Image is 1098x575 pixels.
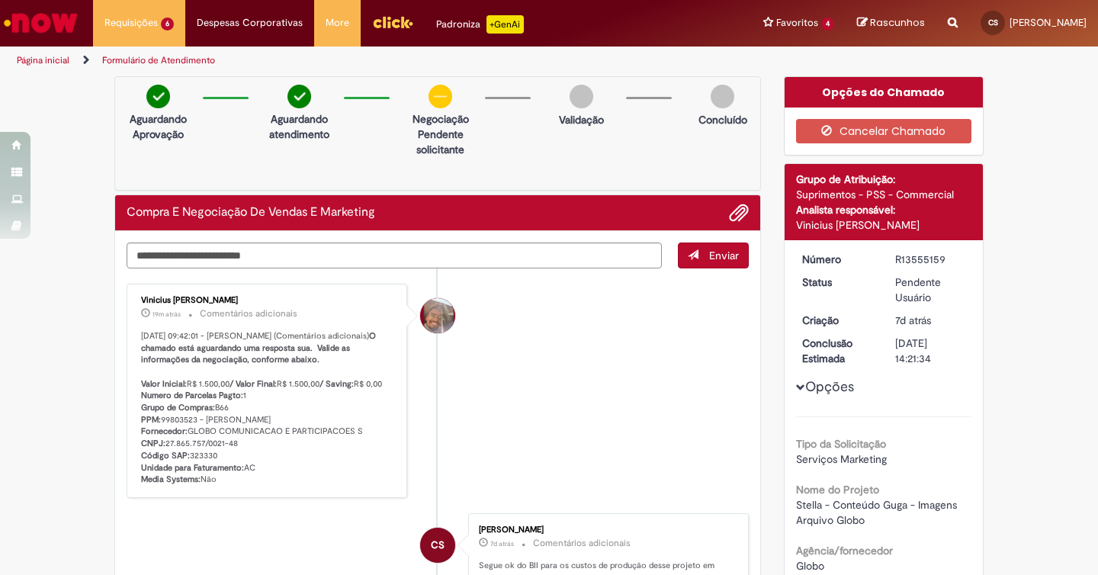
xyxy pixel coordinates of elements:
[479,525,733,535] div: [PERSON_NAME]
[436,15,524,34] div: Padroniza
[104,15,158,31] span: Requisições
[420,528,455,563] div: Carla Maria Gomes De Sousa
[403,111,477,127] p: Negociação
[326,15,349,31] span: More
[141,296,395,305] div: Vinicius [PERSON_NAME]
[570,85,593,108] img: img-circle-grey.png
[403,127,477,157] p: Pendente solicitante
[2,8,80,38] img: ServiceNow
[152,310,181,319] time: 29/09/2025 09:42:01
[796,119,972,143] button: Cancelar Chamado
[791,336,884,366] dt: Conclusão Estimada
[141,450,190,461] b: Código SAP:
[319,378,354,390] b: / Saving:
[141,330,378,390] b: O chamado está aguardando uma resposta sua. Valide as informações da negociação, conforme abaixo....
[141,402,215,413] b: Grupo de Compras:
[230,378,277,390] b: / Valor Final:
[141,474,201,485] b: Media Systems:
[791,275,884,290] dt: Status
[262,111,336,142] p: Aguardando atendimento
[1010,16,1087,29] span: [PERSON_NAME]
[796,217,972,233] div: Vinicius [PERSON_NAME]
[141,426,188,437] b: Fornecedor:
[490,539,514,548] time: 22/09/2025 15:29:55
[791,252,884,267] dt: Número
[729,203,749,223] button: Adicionar anexos
[141,414,161,426] b: PPM:
[857,16,925,31] a: Rascunhos
[533,537,631,550] small: Comentários adicionais
[121,111,195,142] p: Aguardando Aprovação
[895,313,966,328] div: 22/09/2025 13:21:27
[895,336,966,366] div: [DATE] 14:21:34
[486,15,524,34] p: +GenAi
[161,18,174,31] span: 6
[796,172,972,187] div: Grupo de Atribuição:
[796,187,972,202] div: Suprimentos - PSS - Commercial
[559,112,604,127] p: Validação
[141,390,243,401] b: Numero de Parcelas Pagto:
[200,307,297,320] small: Comentários adicionais
[796,544,893,557] b: Agência/fornecedor
[796,202,972,217] div: Analista responsável:
[429,85,452,108] img: circle-minus.png
[988,18,998,27] span: CS
[796,452,887,466] span: Serviços Marketing
[796,437,886,451] b: Tipo da Solicitação
[152,310,181,319] span: 19m atrás
[127,206,375,220] h2: Compra E Negociação De Vendas E Marketing Histórico de tíquete
[287,85,311,108] img: check-circle-green.png
[711,85,734,108] img: img-circle-grey.png
[127,243,662,268] textarea: Digite sua mensagem aqui...
[895,313,931,327] span: 7d atrás
[431,527,445,564] span: CS
[372,11,413,34] img: click_logo_yellow_360x200.png
[141,462,244,474] b: Unidade para Faturamento:
[791,313,884,328] dt: Criação
[678,243,749,268] button: Enviar
[146,85,170,108] img: check-circle-green.png
[870,15,925,30] span: Rascunhos
[785,77,984,108] div: Opções do Chamado
[796,483,879,496] b: Nome do Projeto
[776,15,818,31] span: Favoritos
[895,313,931,327] time: 22/09/2025 13:21:27
[420,298,455,333] div: Vinicius Rafael De Souza
[821,18,834,31] span: 4
[17,54,69,66] a: Página inicial
[698,112,747,127] p: Concluído
[796,559,824,573] span: Globo
[11,47,721,75] ul: Trilhas de página
[709,249,739,262] span: Enviar
[895,275,966,305] div: Pendente Usuário
[102,54,215,66] a: Formulário de Atendimento
[490,539,514,548] span: 7d atrás
[895,252,966,267] div: R13555159
[197,15,303,31] span: Despesas Corporativas
[796,498,960,527] span: Stella - Conteúdo Guga - Imagens Arquivo Globo
[141,330,395,486] p: [DATE] 09:42:01 - [PERSON_NAME] (Comentários adicionais) R$ 1.500,00 R$ 1.500,00 R$ 0,00 1 B66 99...
[141,438,165,449] b: CNPJ:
